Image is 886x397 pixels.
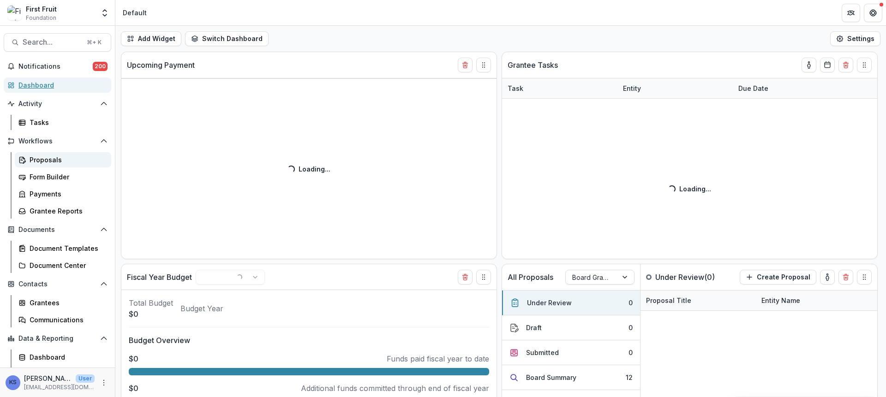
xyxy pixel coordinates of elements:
[756,290,871,310] div: Entity Name
[30,315,104,325] div: Communications
[26,14,56,22] span: Foundation
[24,373,72,383] p: [PERSON_NAME]
[18,137,96,145] span: Workflows
[30,155,104,165] div: Proposals
[838,270,853,284] button: Delete card
[838,58,853,72] button: Delete card
[387,353,489,364] p: Funds paid fiscal year to date
[76,374,95,383] p: User
[830,31,880,46] button: Settings
[502,290,640,315] button: Under Review0
[127,59,195,71] p: Upcoming Payment
[30,189,104,199] div: Payments
[180,303,223,314] p: Budget Year
[7,6,22,20] img: First Fruit
[857,58,872,72] button: Drag
[301,383,489,394] p: Additional funds committed through end of fiscal year
[4,33,111,52] button: Search...
[121,31,181,46] button: Add Widget
[30,243,104,253] div: Document Templates
[502,340,640,365] button: Submitted0
[119,6,150,19] nav: breadcrumb
[4,222,111,237] button: Open Documents
[18,80,104,90] div: Dashboard
[18,226,96,234] span: Documents
[476,58,491,72] button: Drag
[842,4,860,22] button: Partners
[740,270,816,284] button: Create Proposal
[18,280,96,288] span: Contacts
[15,241,111,256] a: Document Templates
[527,298,572,308] div: Under Review
[24,383,95,391] p: [EMAIL_ADDRESS][DOMAIN_NAME]
[93,62,108,71] span: 200
[502,365,640,390] button: Board Summary12
[30,298,104,308] div: Grantees
[15,367,111,382] a: Data Report
[802,58,816,72] button: toggle-assigned-to-me
[18,335,96,343] span: Data & Reporting
[127,272,192,283] p: Fiscal Year Budget
[15,115,111,130] a: Tasks
[526,373,576,382] div: Board Summary
[15,350,111,365] a: Dashboard
[123,8,147,18] div: Default
[857,270,872,284] button: Drag
[18,63,93,71] span: Notifications
[129,353,138,364] p: $0
[30,118,104,127] div: Tasks
[502,315,640,340] button: Draft0
[15,152,111,167] a: Proposals
[26,4,57,14] div: First Fruit
[15,186,111,201] a: Payments
[129,308,173,320] p: $0
[129,297,173,308] p: Total Budget
[641,290,756,310] div: Proposal Title
[30,172,104,182] div: Form Builder
[129,383,138,394] p: $0
[820,270,835,284] button: toggle-assigned-to-me
[15,169,111,184] a: Form Builder
[15,258,111,273] a: Document Center
[756,296,806,305] div: Entity Name
[15,295,111,310] a: Grantees
[30,261,104,270] div: Document Center
[820,58,835,72] button: Calendar
[641,296,697,305] div: Proposal Title
[23,38,81,47] span: Search...
[4,96,111,111] button: Open Activity
[98,377,109,388] button: More
[864,4,882,22] button: Get Help
[626,373,633,382] div: 12
[508,272,553,283] p: All Proposals
[9,379,17,385] div: Kelsie Salarda
[30,206,104,216] div: Grantee Reports
[4,331,111,346] button: Open Data & Reporting
[526,323,542,332] div: Draft
[4,134,111,148] button: Open Workflows
[4,59,111,74] button: Notifications200
[526,348,559,357] div: Submitted
[476,270,491,284] button: Drag
[15,312,111,327] a: Communications
[629,323,633,332] div: 0
[4,277,111,291] button: Open Contacts
[30,352,104,362] div: Dashboard
[129,335,489,346] p: Budget Overview
[15,203,111,219] a: Grantee Reports
[508,59,558,71] p: Grantee Tasks
[98,4,111,22] button: Open entity switcher
[185,31,269,46] button: Switch Dashboard
[18,100,96,108] span: Activity
[85,37,103,47] div: ⌘ + K
[629,348,633,357] div: 0
[458,270,473,284] button: Delete card
[4,77,111,93] a: Dashboard
[629,298,633,308] div: 0
[458,58,473,72] button: Delete card
[655,272,724,283] p: Under Review ( 0 )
